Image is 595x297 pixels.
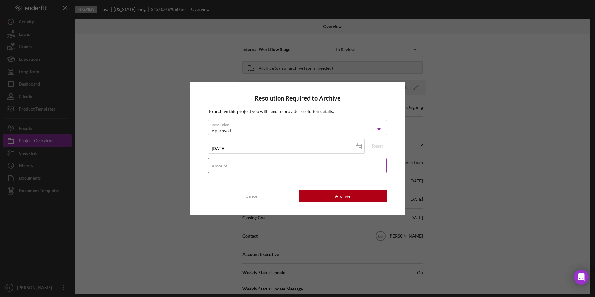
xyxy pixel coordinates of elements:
p: To archive this project you will need to provide resolution details. [208,108,387,115]
div: Approved [212,128,231,133]
div: Archive [335,190,350,202]
div: Cancel [246,190,259,202]
label: Amount [212,163,227,168]
button: Cancel [208,190,296,202]
button: Reset [368,141,387,151]
div: Reset [372,141,383,151]
h4: Resolution Required to Archive [208,95,387,102]
button: Archive [299,190,387,202]
div: Open Intercom Messenger [574,270,589,285]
